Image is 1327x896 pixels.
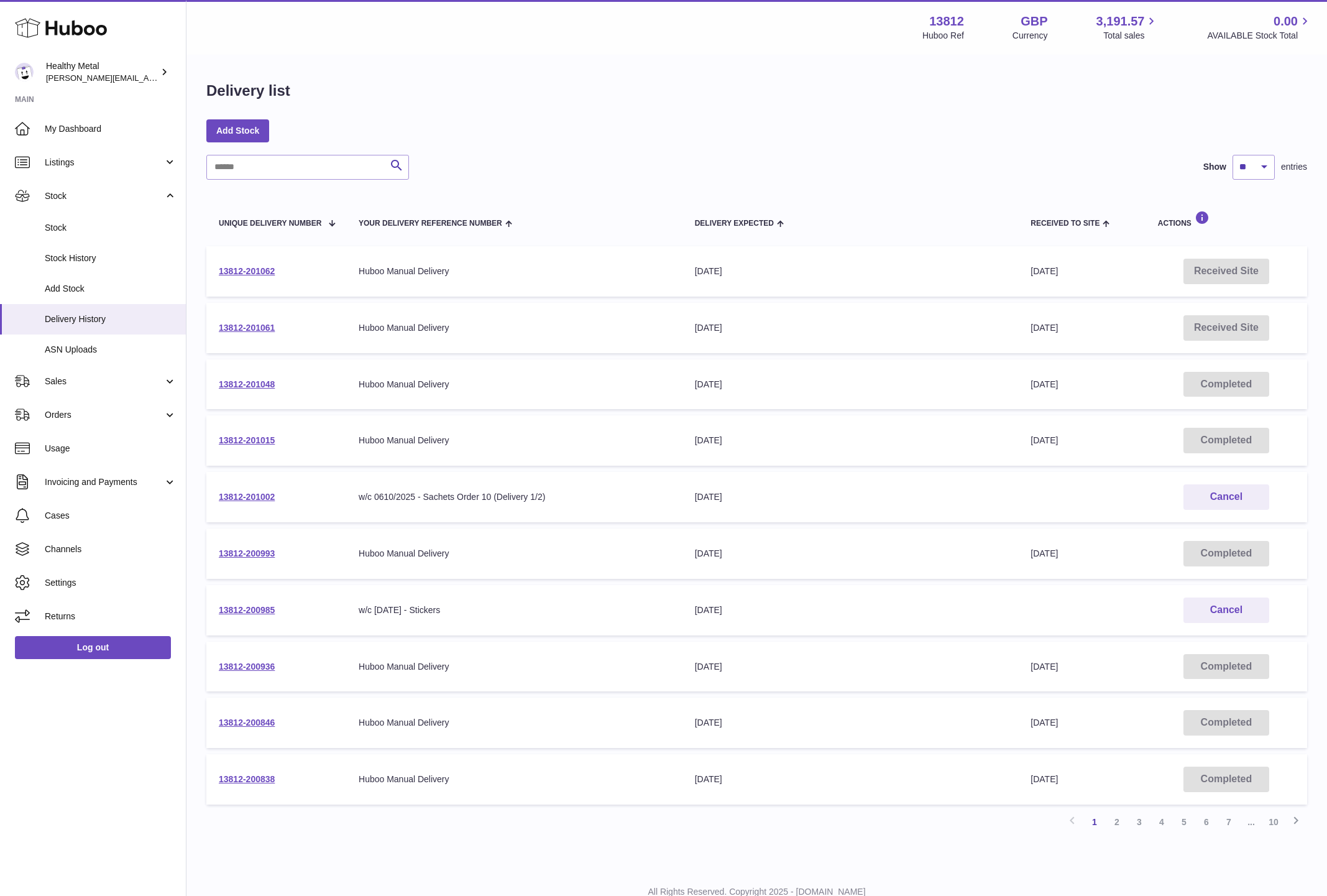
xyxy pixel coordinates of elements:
div: Actions [1158,211,1295,228]
span: [DATE] [1031,379,1058,389]
div: Currency [1012,30,1048,42]
a: 13812-200993 [219,548,275,558]
a: 5 [1173,811,1195,833]
div: Huboo Manual Delivery [359,322,670,334]
div: Huboo Manual Delivery [359,717,670,729]
span: Your Delivery Reference Number [359,219,502,228]
div: [DATE] [695,774,1006,785]
span: [DATE] [1031,323,1058,333]
span: entries [1281,161,1307,173]
span: [DATE] [1031,774,1058,784]
span: [DATE] [1031,548,1058,558]
div: [DATE] [695,266,1006,277]
span: 3,191.57 [1096,13,1145,30]
label: Show [1203,161,1226,173]
div: [DATE] [695,717,1006,729]
a: 3 [1128,811,1150,833]
a: 13812-201002 [219,492,275,502]
a: 10 [1262,811,1285,833]
div: Huboo Manual Delivery [359,661,670,673]
a: 13812-201061 [219,323,275,333]
a: 3,191.57 Total sales [1096,13,1159,42]
a: 13812-200936 [219,662,275,672]
div: Huboo Manual Delivery [359,379,670,390]
span: [PERSON_NAME][EMAIL_ADDRESS][DOMAIN_NAME] [46,73,249,83]
a: 13812-201048 [219,379,275,389]
span: Invoicing and Payments [45,476,163,488]
a: 13812-200985 [219,605,275,615]
div: [DATE] [695,379,1006,390]
strong: GBP [1021,13,1047,30]
span: AVAILABLE Stock Total [1207,30,1312,42]
div: [DATE] [695,661,1006,673]
span: Returns [45,611,177,622]
div: [DATE] [695,604,1006,616]
a: 13812-201015 [219,435,275,445]
a: 0.00 AVAILABLE Stock Total [1207,13,1312,42]
div: [DATE] [695,435,1006,446]
span: Received to Site [1031,219,1100,228]
span: [DATE] [1031,718,1058,727]
div: Huboo Manual Delivery [359,774,670,785]
div: Huboo Ref [922,30,964,42]
a: 4 [1150,811,1173,833]
a: 2 [1106,811,1128,833]
a: 13812-201062 [219,266,275,276]
span: Orders [45,409,163,421]
h1: Delivery list [206,81,290,101]
div: [DATE] [695,491,1006,503]
span: ... [1240,811,1262,833]
div: [DATE] [695,322,1006,334]
span: Add Stock [45,283,177,295]
a: 13812-200838 [219,774,275,784]
span: Stock History [45,252,177,264]
div: w/c 0610/2025 - Sachets Order 10 (Delivery 1/2) [359,491,670,503]
span: [DATE] [1031,266,1058,276]
span: Settings [45,577,177,589]
strong: 13812 [929,13,964,30]
span: Channels [45,543,177,555]
span: Stock [45,190,163,202]
a: 6 [1195,811,1218,833]
div: Huboo Manual Delivery [359,435,670,446]
span: Cases [45,510,177,522]
span: Usage [45,443,177,455]
span: Sales [45,376,163,387]
span: Total sales [1103,30,1159,42]
div: Healthy Metal [46,60,158,84]
a: Log out [15,636,171,658]
button: Cancel [1183,484,1269,510]
img: jose@healthy-metal.com [15,63,34,81]
span: [DATE] [1031,662,1058,672]
a: 13812-200846 [219,718,275,727]
span: Delivery History [45,313,177,325]
span: [DATE] [1031,435,1058,445]
span: My Dashboard [45,123,177,135]
div: [DATE] [695,548,1006,560]
span: Stock [45,222,177,234]
div: w/c [DATE] - Stickers [359,604,670,616]
span: Listings [45,157,163,169]
a: Add Stock [206,119,269,142]
span: Unique Delivery Number [219,219,321,228]
span: 0.00 [1274,13,1298,30]
span: Delivery Expected [695,219,774,228]
a: 1 [1083,811,1106,833]
div: Huboo Manual Delivery [359,548,670,560]
a: 7 [1218,811,1240,833]
span: ASN Uploads [45,344,177,356]
button: Cancel [1183,598,1269,623]
div: Huboo Manual Delivery [359,266,670,277]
